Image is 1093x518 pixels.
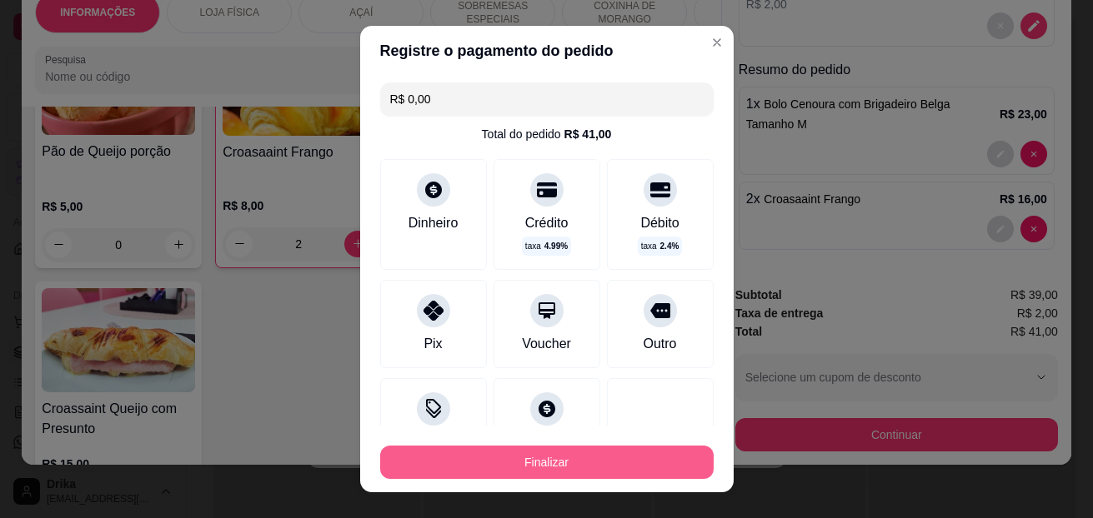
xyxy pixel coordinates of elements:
div: Crédito [525,213,569,233]
button: Finalizar [380,446,714,479]
div: Outro [643,334,676,354]
div: Dinheiro [409,213,459,233]
div: Débito [640,213,679,233]
input: Ex.: hambúrguer de cordeiro [390,82,704,116]
span: 4.99 % [544,240,568,252]
p: taxa [525,240,568,252]
div: Total do pedido [482,126,612,142]
header: Registre o pagamento do pedido [360,26,734,76]
span: 2.4 % [660,240,679,252]
div: R$ 41,00 [564,126,612,142]
div: Pix [424,334,442,354]
div: Voucher [522,334,571,354]
button: Close [704,29,730,56]
p: taxa [641,240,679,252]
